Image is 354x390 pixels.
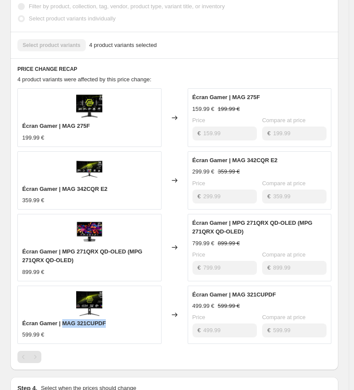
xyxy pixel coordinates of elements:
h6: PRICE CHANGE RECAP [17,66,331,73]
span: Select product variants individually [29,15,115,22]
span: € [198,327,201,333]
div: 159.99 € [192,105,215,113]
strike: 899.99 € [218,239,240,248]
span: Écran Gamer | MPG 271QRX QD-OLED (MPG 271QRX QD-OLED) [22,248,142,263]
span: € [267,327,270,333]
span: Filter by product, collection, tag, vendor, product type, variant title, or inventory [29,3,225,10]
div: 799.99 € [192,239,215,248]
strike: 599.99 € [218,302,240,310]
img: 1024_b6d2ec9b-e733-43ea-a543-a2f9868c7c65_80x.png [76,156,102,182]
span: 4 product variants were affected by this price change: [17,76,152,83]
div: 199.99 € [22,133,44,142]
span: Compare at price [262,180,306,187]
div: 359.99 € [22,196,44,205]
span: Écran Gamer | MAG 321CUPDF [22,320,106,327]
span: Écran Gamer | MAG 342CQR E2 [22,186,108,192]
span: Compare at price [262,251,306,258]
span: Price [192,314,206,320]
span: € [267,130,270,137]
div: 599.99 € [22,330,44,339]
strike: 199.99 € [218,105,240,113]
span: € [198,193,201,200]
span: Price [192,251,206,258]
img: 1024_37afaee8-3329-4274-b815-a27042d50f6f_80x.png [76,290,102,317]
nav: Pagination [17,351,41,363]
span: Compare at price [262,314,306,320]
span: Price [192,117,206,123]
img: 1024_dc7a6b9c-c950-46fe-891e-e0c1cd368152_80x.png [76,219,102,245]
img: MAG_275F_d95c1a59-cec8-4ac0-afbc-0ac3969eafc4_80x.png [76,93,102,119]
span: € [198,264,201,271]
span: Écran Gamer | MPG 271QRX QD-OLED (MPG 271QRX QD-OLED) [192,220,313,235]
span: Écran Gamer | MAG 342CQR E2 [192,157,278,163]
span: € [198,130,201,137]
span: Price [192,180,206,187]
span: Compare at price [262,117,306,123]
span: Écran Gamer | MAG 275F [192,94,260,100]
div: 299.99 € [192,167,215,176]
span: Écran Gamer | MAG 275F [22,123,90,129]
span: Écran Gamer | MAG 321CUPDF [192,291,276,298]
span: € [267,264,270,271]
div: 899.99 € [22,268,44,277]
span: € [267,193,270,200]
span: 4 product variants selected [89,41,157,50]
strike: 359.99 € [218,167,240,176]
div: 499.99 € [192,302,215,310]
